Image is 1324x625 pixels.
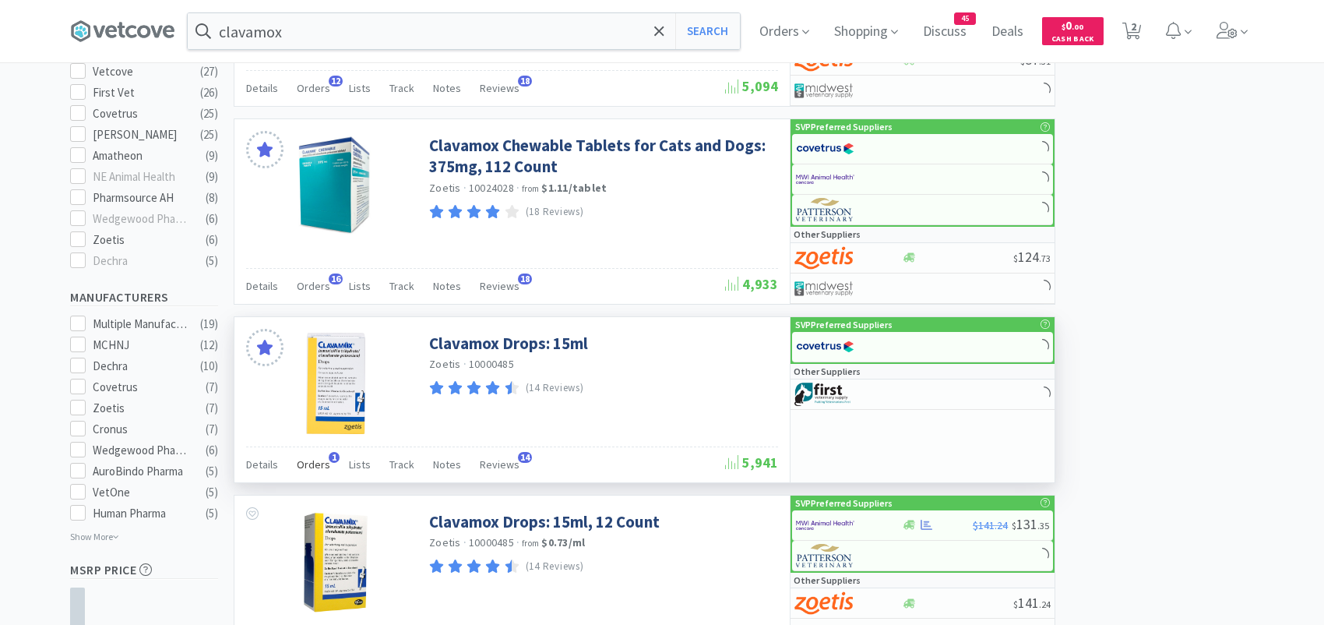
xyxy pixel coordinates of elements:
div: ( 25 ) [200,125,218,144]
p: Show More [70,525,119,544]
span: 14 [518,452,532,463]
span: 10000485 [469,357,514,371]
a: Clavamox Chewable Tablets for Cats and Dogs: 375mg, 112 Count [429,135,774,178]
img: a673e5ab4e5e497494167fe422e9a3ab.png [794,246,853,270]
a: Zoetis [429,535,461,549]
span: Notes [433,81,461,95]
div: ( 6 ) [206,441,218,460]
p: (18 Reviews) [526,204,584,221]
div: ( 12 ) [200,336,218,355]
div: [PERSON_NAME] [93,125,189,144]
span: · [516,181,519,195]
span: . 00 [1072,22,1083,32]
div: Amatheon [93,147,189,165]
span: 0 [1062,18,1083,33]
div: ( 6 ) [206,231,218,249]
span: 5,941 [725,454,778,471]
span: . 24 [1039,599,1051,610]
span: Cash Back [1051,35,1094,45]
span: · [516,535,519,549]
div: Zoetis [93,231,189,249]
div: ( 9 ) [206,168,218,186]
a: Discuss45 [917,25,973,39]
span: . 31 [1039,55,1051,67]
span: Notes [433,457,461,471]
span: · [463,535,467,549]
div: ( 5 ) [206,462,218,481]
span: Lists [349,279,371,293]
p: SVP Preferred Suppliers [795,496,893,510]
span: Lists [349,81,371,95]
span: 1 [329,452,340,463]
div: MCHNJ [93,336,189,355]
span: . 73 [1039,252,1051,264]
span: 45 [955,13,975,24]
img: 77fca1acd8b6420a9015268ca798ef17_1.png [796,335,854,358]
span: Notes [433,279,461,293]
span: 5,094 [725,77,778,95]
span: Details [246,279,278,293]
div: ( 7 ) [206,399,218,418]
div: ( 19 ) [200,315,218,334]
span: Orders [297,457,330,471]
div: ( 10 ) [200,357,218,376]
a: Clavamox Drops: 15ml [429,333,588,354]
div: Vetcove [93,62,189,81]
img: a673e5ab4e5e497494167fe422e9a3ab.png [794,591,853,615]
div: ( 26 ) [200,83,218,102]
span: Orders [297,279,330,293]
button: Search [675,13,740,49]
span: $ [1012,520,1016,531]
span: 10000485 [469,535,514,549]
img: 4dd14cff54a648ac9e977f0c5da9bc2e_5.png [794,79,853,102]
div: Covetrus [93,378,189,397]
img: f6b2451649754179b5b4e0c70c3f7cb0_2.png [796,168,854,191]
span: 131 [1012,515,1049,533]
img: 50992846bdf545b88da9b67c2bf9017e_242608.jpeg [306,333,365,434]
div: Multiple Manufacturers [93,315,189,334]
span: $ [1013,599,1018,610]
a: Clavamox Drops: 15ml, 12 Count [429,511,660,532]
div: Wedgewood Pharmacy [93,441,189,460]
span: Track [389,457,414,471]
div: ( 5 ) [206,504,218,523]
span: Details [246,81,278,95]
span: 12 [329,76,343,87]
span: $ [1020,55,1025,67]
span: Reviews [480,457,519,471]
input: Search by item, sku, manufacturer, ingredient, size... [188,13,740,49]
div: ( 5 ) [206,252,218,270]
p: Other Suppliers [794,364,861,379]
span: Track [389,279,414,293]
span: $ [1062,22,1065,32]
div: Wedgewood Pharmacy [93,210,189,228]
img: 008e956ea0364ee29c5725292e608d0d_346878.jpeg [285,135,386,236]
span: 18 [518,76,532,87]
strong: $1.11 / tablet [541,181,607,195]
h5: Manufacturers [70,288,218,306]
a: $0.00Cash Back [1042,10,1104,52]
img: f5e969b455434c6296c6d81ef179fa71_3.png [796,544,854,567]
div: Zoetis [93,399,189,418]
img: cb0adc2485fe4d999c82b47c5c994f30_22241.jpeg [303,511,369,613]
span: · [463,357,467,371]
div: AuroBindo Pharma [93,462,189,481]
img: f5e969b455434c6296c6d81ef179fa71_3.png [796,198,854,221]
span: Lists [349,457,371,471]
span: $ [1013,252,1018,264]
span: 141 [1013,594,1051,612]
div: Dechra [93,357,189,376]
div: ( 7 ) [206,378,218,397]
span: from [522,538,539,549]
a: 2 [1116,26,1148,41]
span: 16 [329,274,343,284]
span: $141.24 [973,518,1008,532]
span: Reviews [480,279,519,293]
div: Covetrus [93,104,189,123]
div: ( 7 ) [206,420,218,439]
img: 67d67680309e4a0bb49a5ff0391dcc42_6.png [794,383,853,406]
div: ( 8 ) [206,189,218,207]
span: 87 [1020,51,1051,69]
a: Zoetis [429,357,461,371]
span: 10024028 [469,181,514,195]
